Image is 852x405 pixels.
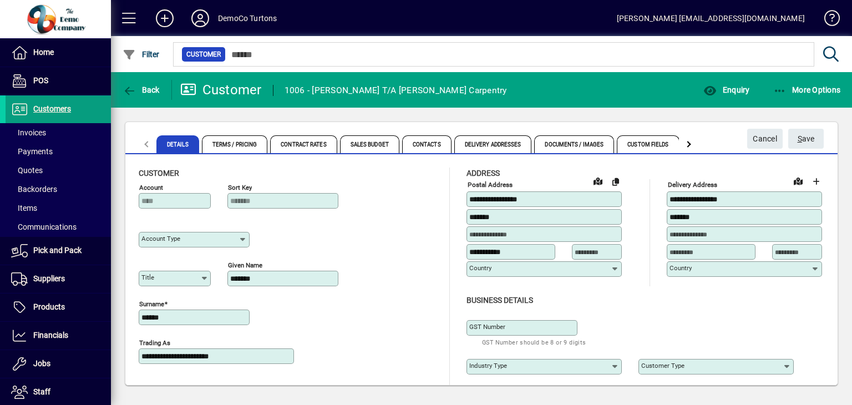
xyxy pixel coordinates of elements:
button: Enquiry [701,80,752,100]
mat-label: GST Number [469,323,505,331]
span: Jobs [33,359,50,368]
mat-label: Given name [228,261,262,269]
span: Customer [186,49,221,60]
span: Pick and Pack [33,246,82,255]
button: Add [147,8,182,28]
span: Quotes [11,166,43,175]
span: POS [33,76,48,85]
mat-label: Account Type [141,235,180,242]
mat-hint: GST Number should be 8 or 9 digits [482,336,586,348]
span: Customer [139,169,179,178]
mat-label: Surname [139,300,164,308]
mat-label: Trading as [139,339,170,347]
span: Custom Fields [617,135,679,153]
span: Address [466,169,500,178]
span: Delivery Addresses [454,135,532,153]
mat-label: Sort key [228,184,252,191]
button: Profile [182,8,218,28]
a: Communications [6,217,111,236]
span: Items [11,204,37,212]
mat-label: Account [139,184,163,191]
mat-label: Country [670,264,692,272]
span: Cancel [753,130,777,148]
span: Business details [466,296,533,305]
span: S [798,134,802,143]
button: Cancel [747,129,783,149]
a: Products [6,293,111,321]
span: Sales Budget [340,135,399,153]
span: Documents / Images [534,135,614,153]
app-page-header-button: Back [111,80,172,100]
a: Backorders [6,180,111,199]
span: Customers [33,104,71,113]
a: Items [6,199,111,217]
span: Products [33,302,65,311]
a: Invoices [6,123,111,142]
a: View on map [789,172,807,190]
button: Choose address [807,173,825,190]
span: Financials [33,331,68,340]
mat-label: Country [469,264,491,272]
a: Pick and Pack [6,237,111,265]
div: Customer [180,81,262,99]
a: Knowledge Base [816,2,838,38]
button: Copy to Delivery address [607,173,625,190]
span: Invoices [11,128,46,137]
div: 1006 - [PERSON_NAME] T/A [PERSON_NAME] Carpentry [285,82,507,99]
span: Terms / Pricing [202,135,268,153]
button: Save [788,129,824,149]
span: Communications [11,222,77,231]
a: View on map [589,172,607,190]
span: Back [123,85,160,94]
button: More Options [770,80,844,100]
a: Jobs [6,350,111,378]
button: Back [120,80,163,100]
a: Suppliers [6,265,111,293]
a: Financials [6,322,111,350]
span: More Options [773,85,841,94]
mat-label: Title [141,274,154,281]
span: Home [33,48,54,57]
mat-label: Industry type [469,362,507,369]
span: Contract Rates [270,135,337,153]
span: Suppliers [33,274,65,283]
span: Details [156,135,199,153]
span: ave [798,130,815,148]
span: Payments [11,147,53,156]
span: Backorders [11,185,57,194]
a: POS [6,67,111,95]
span: Contacts [402,135,452,153]
a: Home [6,39,111,67]
span: Staff [33,387,50,396]
a: Payments [6,142,111,161]
mat-label: Customer type [641,362,684,369]
a: Quotes [6,161,111,180]
span: Filter [123,50,160,59]
div: [PERSON_NAME] [EMAIL_ADDRESS][DOMAIN_NAME] [617,9,805,27]
button: Filter [120,44,163,64]
div: DemoCo Turtons [218,9,277,27]
span: Enquiry [703,85,749,94]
